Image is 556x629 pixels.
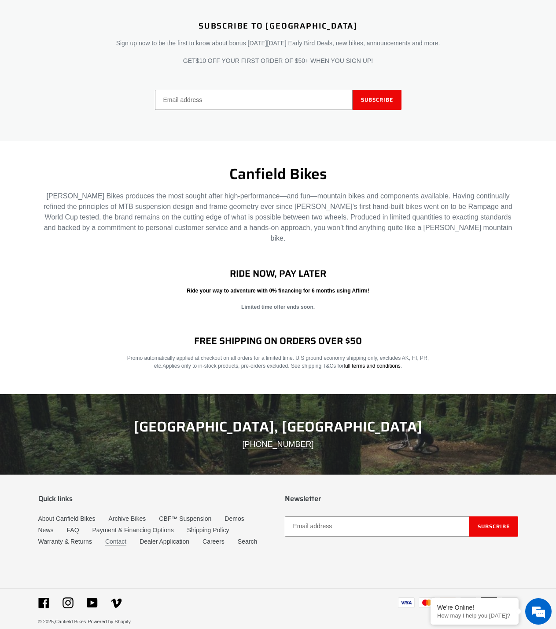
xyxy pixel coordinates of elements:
button: Subscribe [469,516,518,537]
a: Search [238,538,257,545]
a: Contact [105,538,126,545]
a: [PHONE_NUMBER] [243,440,314,449]
div: We're Online! [437,604,512,611]
img: d_696896380_company_1647369064580_696896380 [28,44,50,66]
button: Subscribe [353,90,401,110]
div: Minimize live chat window [144,4,166,26]
h2: [GEOGRAPHIC_DATA], [GEOGRAPHIC_DATA] [38,418,518,435]
a: FAQ [67,527,79,534]
p: Newsletter [285,494,518,503]
h2: Subscribe to [GEOGRAPHIC_DATA] [38,22,518,31]
input: Email address [155,90,353,110]
a: Dealer Application [140,538,189,545]
a: full terms and conditions [344,363,401,369]
a: Shipping Policy [187,527,229,534]
a: Archive Bikes [108,515,146,522]
strong: Ride your way to adventure with 0% financing for 6 months using Affirm! [187,288,369,294]
textarea: Type your message and hit 'Enter' [4,240,168,271]
h2: RIDE NOW, PAY LATER [120,268,436,279]
a: Powered by Shopify [88,619,131,624]
div: Chat with us now [59,49,161,61]
a: CBF™ Suspension [159,515,211,522]
small: © 2025, [38,619,86,624]
a: Careers [203,538,225,545]
p: GET$10 OFF YOUR FIRST ORDER OF $50+ WHEN YOU SIGN UP! [38,56,518,66]
a: Demos [225,515,244,522]
a: About Canfield Bikes [38,515,96,522]
input: Email address [285,516,469,537]
p: Sign up now to be the first to know about bonus [DATE][DATE] Early Bird Deals, new bikes, announc... [38,39,518,48]
span: Subscribe [478,522,510,530]
h2: FREE SHIPPING ON ORDERS OVER $50 [120,335,436,346]
strong: Limited time offer ends soon. [241,304,315,310]
div: Navigation go back [10,48,23,62]
p: How may I help you today? [437,612,512,619]
p: [PERSON_NAME] Bikes produces the most sought after high-performance—and fun—mountain bikes and co... [38,191,518,244]
h2: Canfield Bikes [38,165,518,183]
span: Subscribe [361,95,393,104]
a: News [38,527,54,534]
a: Canfield Bikes [55,619,86,624]
a: Warranty & Returns [38,538,92,545]
span: We're online! [51,111,122,200]
a: Payment & Financing Options [92,527,174,534]
p: Promo automatically applied at checkout on all orders for a limited time. U.S ground economy ship... [120,354,436,370]
p: Quick links [38,494,272,503]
